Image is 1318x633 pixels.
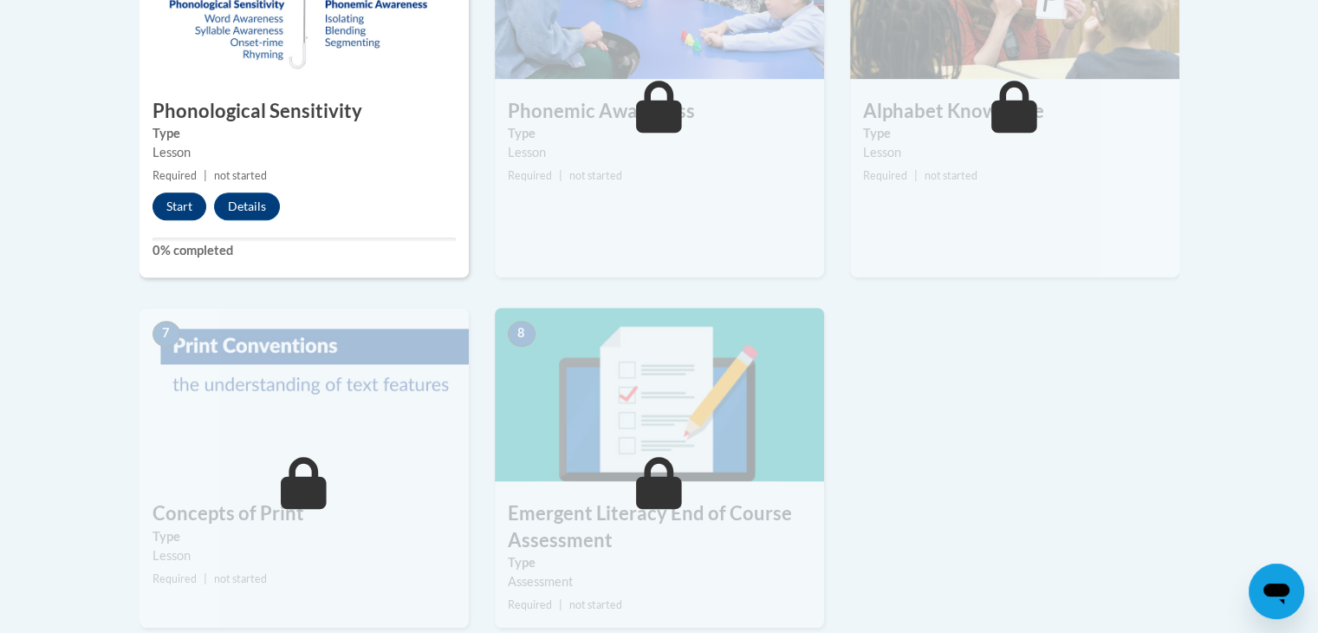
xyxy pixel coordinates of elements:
[508,598,552,611] span: Required
[508,321,536,347] span: 8
[495,308,824,481] img: Course Image
[140,308,469,481] img: Course Image
[508,124,811,143] label: Type
[153,143,456,162] div: Lesson
[863,169,907,182] span: Required
[153,124,456,143] label: Type
[1249,564,1304,619] iframe: Button to launch messaging window
[153,572,197,585] span: Required
[508,572,811,591] div: Assessment
[914,169,918,182] span: |
[153,546,456,565] div: Lesson
[204,572,207,585] span: |
[495,500,824,554] h3: Emergent Literacy End of Course Assessment
[153,169,197,182] span: Required
[153,321,180,347] span: 7
[153,241,456,260] label: 0% completed
[153,193,206,220] button: Start
[204,169,207,182] span: |
[214,169,267,182] span: not started
[214,572,267,585] span: not started
[559,598,562,611] span: |
[569,169,622,182] span: not started
[508,169,552,182] span: Required
[140,500,469,527] h3: Concepts of Print
[863,124,1166,143] label: Type
[569,598,622,611] span: not started
[850,98,1179,125] h3: Alphabet Knowledge
[863,143,1166,162] div: Lesson
[925,169,977,182] span: not started
[508,553,811,572] label: Type
[508,143,811,162] div: Lesson
[140,98,469,125] h3: Phonological Sensitivity
[559,169,562,182] span: |
[214,193,280,220] button: Details
[495,98,824,125] h3: Phonemic Awareness
[153,527,456,546] label: Type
